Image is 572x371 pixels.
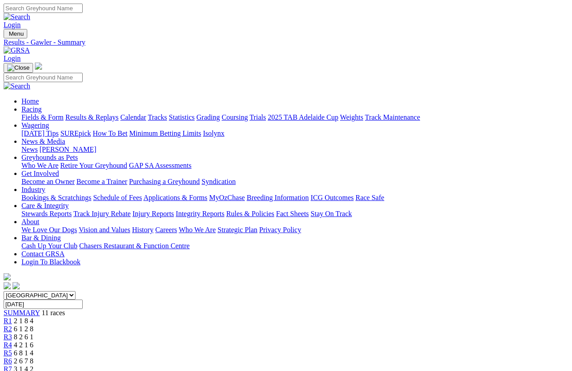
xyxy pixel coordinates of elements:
a: Tracks [148,113,167,121]
a: Stewards Reports [21,210,71,217]
a: R3 [4,333,12,341]
a: SUMMARY [4,309,40,317]
a: Retire Your Greyhound [60,162,127,169]
a: Rules & Policies [226,210,274,217]
a: Results & Replays [65,113,118,121]
span: 2 6 7 8 [14,357,34,365]
a: Login [4,54,21,62]
a: Get Involved [21,170,59,177]
a: Privacy Policy [259,226,301,233]
a: Industry [21,186,45,193]
div: Care & Integrity [21,210,568,218]
a: R5 [4,349,12,357]
a: Coursing [222,113,248,121]
a: Vision and Values [79,226,130,233]
a: [PERSON_NAME] [39,146,96,153]
a: Cash Up Your Club [21,242,77,250]
span: 6 8 1 4 [14,349,34,357]
img: logo-grsa-white.png [4,273,11,280]
a: Race Safe [355,194,384,201]
a: Weights [340,113,363,121]
a: Schedule of Fees [93,194,142,201]
input: Search [4,73,83,82]
a: Track Maintenance [365,113,420,121]
div: Greyhounds as Pets [21,162,568,170]
a: Become a Trainer [76,178,127,185]
span: 11 races [42,309,65,317]
a: Minimum Betting Limits [129,129,201,137]
img: Search [4,13,30,21]
a: Trials [249,113,266,121]
a: ICG Outcomes [311,194,353,201]
img: logo-grsa-white.png [35,63,42,70]
a: Breeding Information [247,194,309,201]
a: Contact GRSA [21,250,64,258]
span: 4 2 1 6 [14,341,34,349]
a: We Love Our Dogs [21,226,77,233]
a: Fact Sheets [276,210,309,217]
img: Search [4,82,30,90]
img: Close [7,64,29,71]
span: 2 1 8 4 [14,317,34,325]
a: Integrity Reports [176,210,224,217]
a: GAP SA Assessments [129,162,192,169]
a: SUREpick [60,129,91,137]
a: MyOzChase [209,194,245,201]
a: Bookings & Scratchings [21,194,91,201]
a: R2 [4,325,12,333]
a: History [132,226,153,233]
a: Who We Are [179,226,216,233]
a: Login [4,21,21,29]
a: Become an Owner [21,178,75,185]
input: Search [4,4,83,13]
div: About [21,226,568,234]
a: Purchasing a Greyhound [129,178,200,185]
a: Home [21,97,39,105]
span: 6 1 2 8 [14,325,34,333]
a: Chasers Restaurant & Function Centre [79,242,189,250]
img: GRSA [4,46,30,54]
div: Industry [21,194,568,202]
div: Racing [21,113,568,121]
a: [DATE] Tips [21,129,59,137]
a: Applications & Forms [143,194,207,201]
a: R1 [4,317,12,325]
img: twitter.svg [13,282,20,289]
a: Strategic Plan [218,226,257,233]
a: R6 [4,357,12,365]
a: News [21,146,38,153]
a: Syndication [202,178,236,185]
a: Injury Reports [132,210,174,217]
span: Menu [9,30,24,37]
a: Greyhounds as Pets [21,154,78,161]
a: Results - Gawler - Summary [4,38,568,46]
a: About [21,218,39,225]
button: Toggle navigation [4,29,27,38]
a: 2025 TAB Adelaide Cup [268,113,338,121]
a: News & Media [21,138,65,145]
button: Toggle navigation [4,63,33,73]
div: Wagering [21,129,568,138]
input: Select date [4,300,83,309]
a: Track Injury Rebate [73,210,130,217]
span: R4 [4,341,12,349]
div: Bar & Dining [21,242,568,250]
a: Stay On Track [311,210,352,217]
a: How To Bet [93,129,128,137]
a: Bar & Dining [21,234,61,242]
a: Who We Are [21,162,59,169]
a: Wagering [21,121,49,129]
a: Statistics [169,113,195,121]
div: News & Media [21,146,568,154]
img: facebook.svg [4,282,11,289]
a: Fields & Form [21,113,63,121]
a: Care & Integrity [21,202,69,209]
a: Careers [155,226,177,233]
a: Calendar [120,113,146,121]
